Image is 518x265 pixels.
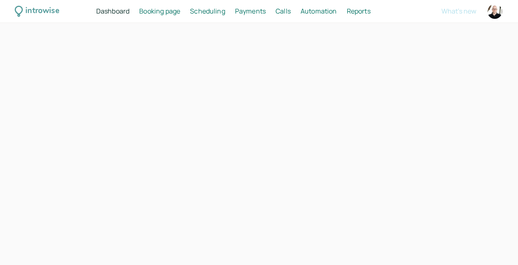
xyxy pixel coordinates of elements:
span: Scheduling [190,7,225,16]
span: Automation [301,7,337,16]
a: Reports [346,6,370,17]
a: Scheduling [190,6,225,17]
span: Booking page [139,7,180,16]
div: introwise [25,5,59,18]
a: Dashboard [96,6,129,17]
a: Calls [276,6,291,17]
span: Reports [346,7,370,16]
a: Automation [301,6,337,17]
span: Payments [235,7,266,16]
a: introwise [15,5,59,18]
button: What's new [441,7,476,15]
span: Calls [276,7,291,16]
a: Account [486,3,503,20]
span: Dashboard [96,7,129,16]
span: What's new [441,7,476,16]
a: Booking page [139,6,180,17]
a: Payments [235,6,266,17]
